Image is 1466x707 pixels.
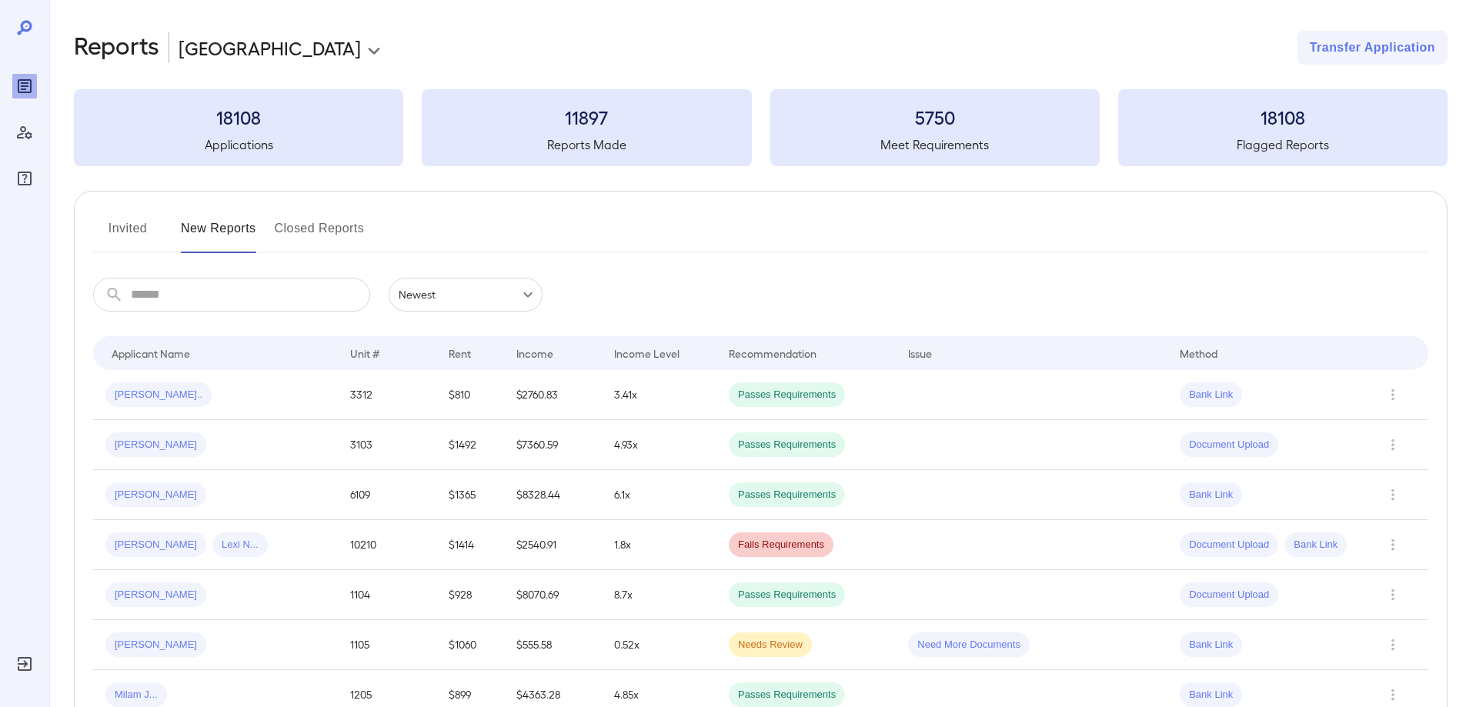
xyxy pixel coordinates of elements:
td: 6109 [338,470,436,520]
h2: Reports [74,31,159,65]
div: Income [516,344,553,362]
td: $2760.83 [504,370,602,420]
div: Method [1180,344,1217,362]
td: 4.93x [602,420,716,470]
span: Need More Documents [908,638,1030,652]
div: Unit # [350,344,379,362]
h5: Applications [74,135,403,154]
span: Needs Review [729,638,812,652]
span: Bank Link [1180,638,1242,652]
button: Row Actions [1381,482,1405,507]
span: [PERSON_NAME] [105,588,206,602]
span: [PERSON_NAME].. [105,388,212,402]
span: Document Upload [1180,588,1278,602]
div: FAQ [12,166,37,191]
div: Newest [389,278,543,312]
td: 0.52x [602,620,716,670]
div: Recommendation [729,344,816,362]
span: Bank Link [1180,388,1242,402]
td: $928 [436,570,504,620]
button: Transfer Application [1297,31,1448,65]
td: $1060 [436,620,504,670]
h5: Flagged Reports [1118,135,1448,154]
td: 8.7x [602,570,716,620]
td: $2540.91 [504,520,602,570]
td: $555.58 [504,620,602,670]
span: [PERSON_NAME] [105,438,206,452]
div: Applicant Name [112,344,190,362]
summary: 18108Applications11897Reports Made5750Meet Requirements18108Flagged Reports [74,89,1448,166]
button: Row Actions [1381,582,1405,607]
span: Passes Requirements [729,438,845,452]
button: Row Actions [1381,382,1405,407]
span: [PERSON_NAME] [105,488,206,502]
span: [PERSON_NAME] [105,538,206,552]
td: $8070.69 [504,570,602,620]
span: Fails Requirements [729,538,833,552]
span: Document Upload [1180,538,1278,552]
span: Passes Requirements [729,688,845,702]
td: 1104 [338,570,436,620]
button: Row Actions [1381,632,1405,657]
span: Bank Link [1180,488,1242,502]
td: $1365 [436,470,504,520]
span: [PERSON_NAME] [105,638,206,652]
span: Milam J... [105,688,167,702]
h3: 18108 [1118,105,1448,129]
span: Lexi N... [212,538,268,552]
button: New Reports [181,216,256,253]
p: [GEOGRAPHIC_DATA] [179,35,361,60]
td: $810 [436,370,504,420]
td: 3312 [338,370,436,420]
div: Log Out [12,652,37,676]
div: Income Level [614,344,680,362]
td: $7360.59 [504,420,602,470]
button: Closed Reports [275,216,365,253]
h5: Reports Made [422,135,751,154]
button: Row Actions [1381,532,1405,557]
span: Passes Requirements [729,388,845,402]
span: Bank Link [1284,538,1347,552]
div: Manage Users [12,120,37,145]
td: 3103 [338,420,436,470]
div: Rent [449,344,473,362]
td: 3.41x [602,370,716,420]
span: Passes Requirements [729,488,845,502]
td: $1492 [436,420,504,470]
td: 10210 [338,520,436,570]
button: Row Actions [1381,682,1405,707]
h3: 5750 [770,105,1100,129]
td: 1.8x [602,520,716,570]
td: 6.1x [602,470,716,520]
button: Invited [93,216,162,253]
h3: 11897 [422,105,751,129]
td: 1105 [338,620,436,670]
h5: Meet Requirements [770,135,1100,154]
td: $1414 [436,520,504,570]
h3: 18108 [74,105,403,129]
span: Document Upload [1180,438,1278,452]
span: Passes Requirements [729,588,845,602]
td: $8328.44 [504,470,602,520]
div: Reports [12,74,37,98]
button: Row Actions [1381,432,1405,457]
div: Issue [908,344,933,362]
span: Bank Link [1180,688,1242,702]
